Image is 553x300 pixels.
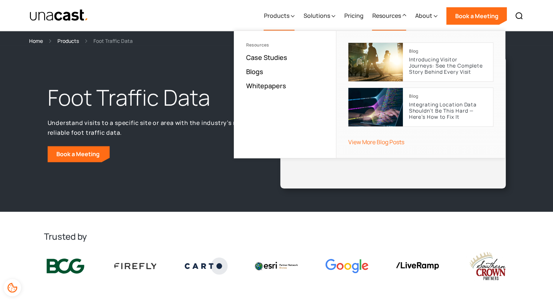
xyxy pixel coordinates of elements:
[415,1,437,31] div: About
[325,259,368,273] img: Google logo
[44,257,87,275] img: BCG logo
[264,11,289,20] div: Products
[446,7,507,25] a: Book a Meeting
[348,43,403,81] img: cover
[515,12,524,20] img: Search icon
[246,81,286,90] a: Whitepapers
[44,231,509,242] h2: Trusted by
[348,88,403,126] img: cover
[303,11,330,20] div: Solutions
[409,49,418,54] div: Blog
[246,42,324,48] div: Resources
[48,118,253,137] p: Understand visits to a specific site or area with the industry’s most reliable foot traffic data.
[114,263,157,269] img: Firefly Advertising logo
[29,9,89,22] img: Unacast text logo
[264,1,294,31] div: Products
[372,1,406,31] div: Resources
[466,251,509,281] img: southern crown logo
[344,1,363,31] a: Pricing
[409,57,487,75] p: Introducing Visitor Journeys: See the Complete Story Behind Every Visit
[246,53,287,62] a: Case Studies
[29,37,43,45] a: Home
[348,138,404,146] a: View More Blog Posts
[93,37,133,45] div: Foot Traffic Data
[246,67,263,76] a: Blogs
[415,11,432,20] div: About
[57,37,79,45] a: Products
[48,83,253,112] h1: Foot Traffic Data
[185,258,228,274] img: Carto logo
[348,88,493,127] a: BlogIntegrating Location Data Shouldn’t Be This Hard — Here’s How to Fix It
[48,146,110,162] a: Book a Meeting
[348,42,493,82] a: BlogIntroducing Visitor Journeys: See the Complete Story Behind Every Visit
[372,11,401,20] div: Resources
[234,31,505,158] nav: Resources
[29,9,89,22] a: home
[303,1,335,31] div: Solutions
[4,279,21,296] div: Cookie Preferences
[409,94,418,99] div: Blog
[409,102,487,120] p: Integrating Location Data Shouldn’t Be This Hard — Here’s How to Fix It
[396,262,439,270] img: liveramp logo
[255,262,298,270] img: Esri logo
